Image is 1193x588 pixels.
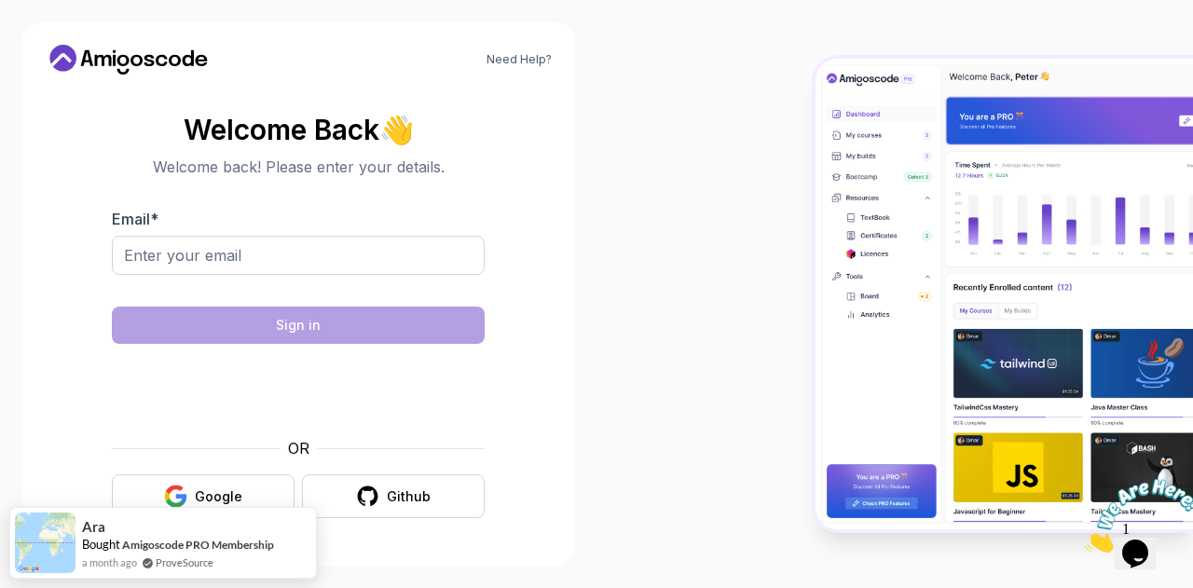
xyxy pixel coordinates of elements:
[45,45,213,75] a: Home link
[82,554,137,570] span: a month ago
[15,513,75,573] img: provesource social proof notification image
[302,474,485,518] button: Github
[82,537,120,552] span: Bought
[816,59,1193,529] img: Amigoscode Dashboard
[1077,472,1193,560] iframe: chat widget
[276,316,321,335] div: Sign in
[487,52,552,67] a: Need Help?
[112,236,485,275] input: Enter your email
[112,156,485,178] p: Welcome back! Please enter your details.
[195,487,242,506] div: Google
[376,109,419,151] span: 👋
[122,538,274,552] a: Amigoscode PRO Membership
[112,474,295,518] button: Google
[112,210,158,228] label: Email *
[288,437,309,459] p: OR
[156,554,213,570] a: ProveSource
[158,355,439,426] iframe: Widget containing checkbox for hCaptcha security challenge
[7,7,15,23] span: 1
[387,487,431,506] div: Github
[7,7,123,81] img: Chat attention grabber
[82,519,105,535] span: Ara
[112,307,485,344] button: Sign in
[112,115,485,144] h2: Welcome Back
